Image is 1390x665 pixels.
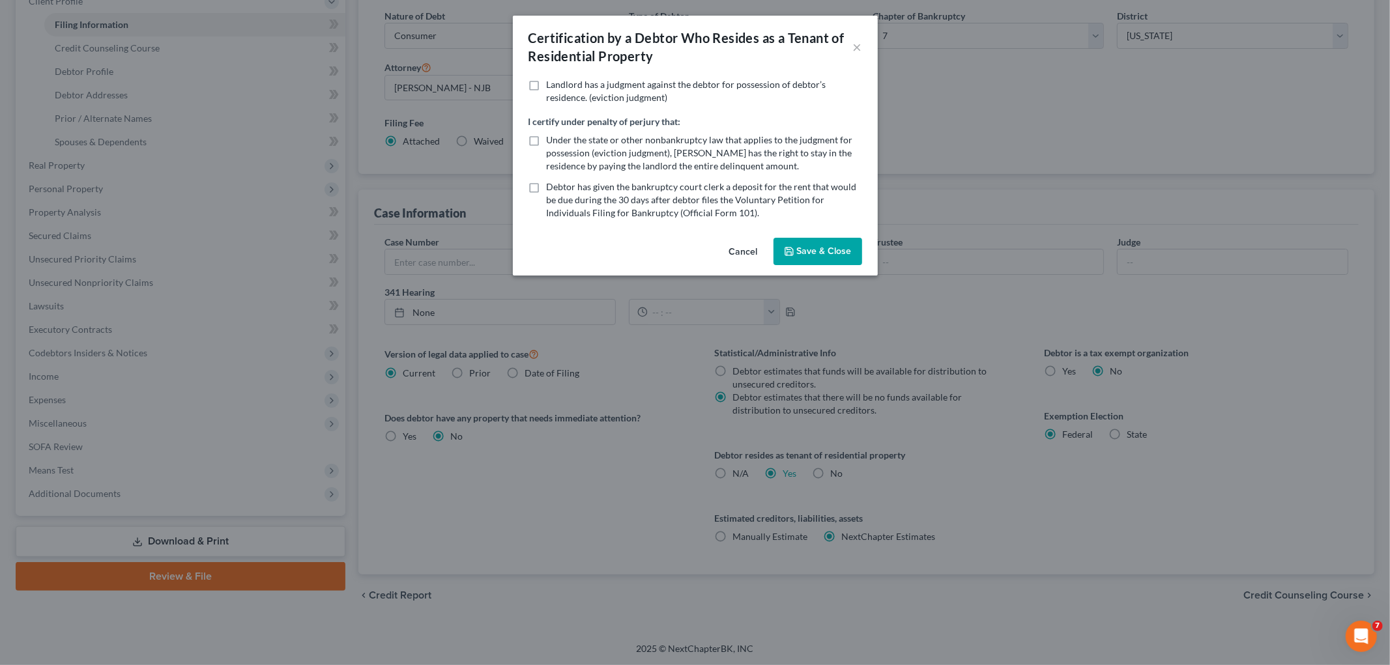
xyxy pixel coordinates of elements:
button: × [853,39,862,55]
iframe: Intercom live chat [1346,621,1377,652]
span: Landlord has a judgment against the debtor for possession of debtor’s residence. (eviction judgment) [547,79,826,103]
button: Cancel [719,239,768,265]
button: Save & Close [774,238,862,265]
label: I certify under penalty of perjury that: [528,115,681,128]
div: Certification by a Debtor Who Resides as a Tenant of Residential Property [528,29,853,65]
span: Debtor has given the bankruptcy court clerk a deposit for the rent that would be due during the 3... [547,181,857,218]
span: 7 [1372,621,1383,631]
span: Under the state or other nonbankruptcy law that applies to the judgment for possession (eviction ... [547,134,853,171]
